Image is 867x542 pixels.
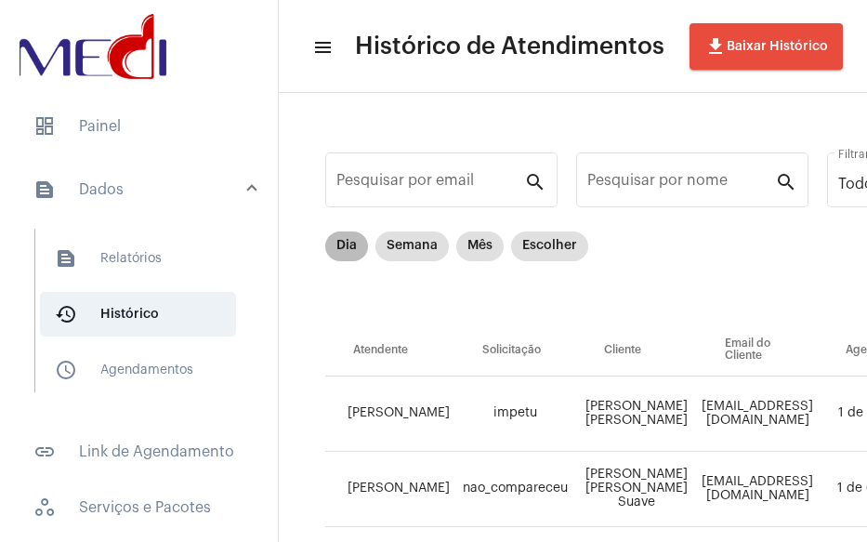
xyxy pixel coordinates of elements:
[325,231,368,261] mat-chip: Dia
[697,377,818,452] td: [EMAIL_ADDRESS][DOMAIN_NAME]
[312,36,331,59] mat-icon: sidenav icon
[336,176,524,192] input: Pesquisar por email
[775,170,797,192] mat-icon: search
[55,303,77,325] mat-icon: sidenav icon
[690,23,843,70] button: Baixar Histórico
[493,406,537,419] span: impetu
[19,430,259,474] span: Link de Agendamento
[463,482,568,495] span: nao_compareceu
[697,452,818,527] td: [EMAIL_ADDRESS][DOMAIN_NAME]
[19,485,259,530] span: Serviços e Pacotes
[355,32,664,61] span: Histórico de Atendimentos
[325,452,454,527] td: [PERSON_NAME]
[704,35,727,58] mat-icon: file_download
[524,170,546,192] mat-icon: search
[33,496,56,519] span: sidenav icon
[55,247,77,270] mat-icon: sidenav icon
[40,292,236,337] span: Histórico
[587,176,775,192] input: Pesquisar por nome
[325,324,454,377] th: Atendente
[33,178,248,201] mat-panel-title: Dados
[511,231,588,261] mat-chip: Escolher
[40,236,236,281] span: Relatórios
[15,9,171,84] img: d3a1b5fa-500b-b90f-5a1c-719c20e9830b.png
[33,178,56,201] mat-icon: sidenav icon
[325,377,454,452] td: [PERSON_NAME]
[456,231,504,261] mat-chip: Mês
[576,377,697,452] td: [PERSON_NAME] [PERSON_NAME]
[11,219,278,418] div: sidenav iconDados
[33,441,56,463] mat-icon: sidenav icon
[55,359,77,381] mat-icon: sidenav icon
[576,324,697,377] th: Cliente
[19,104,259,149] span: Painel
[576,452,697,527] td: [PERSON_NAME] [PERSON_NAME] Suave
[704,40,828,53] span: Baixar Histórico
[33,115,56,138] span: sidenav icon
[454,324,576,377] th: Solicitação
[11,160,278,219] mat-expansion-panel-header: sidenav iconDados
[375,231,449,261] mat-chip: Semana
[697,324,818,377] th: Email do Cliente
[40,348,236,392] span: Agendamentos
